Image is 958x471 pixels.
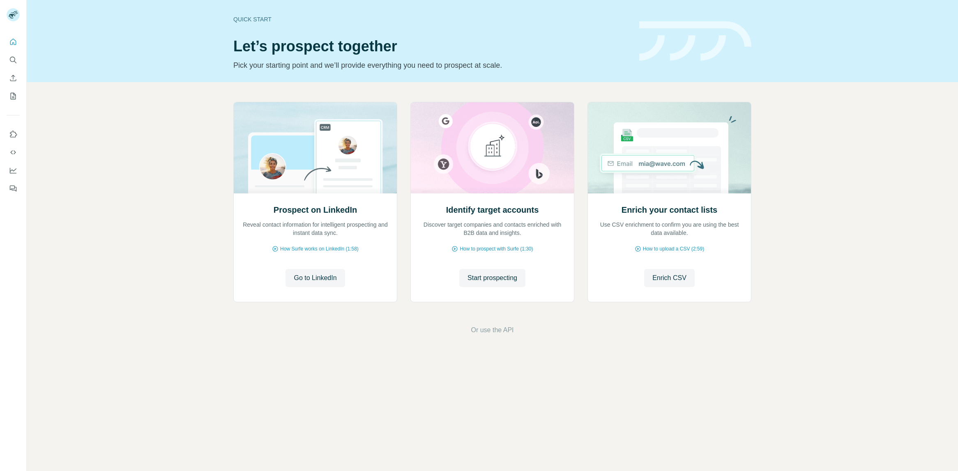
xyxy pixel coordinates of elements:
[459,269,525,287] button: Start prospecting
[233,15,629,23] div: Quick start
[596,221,743,237] p: Use CSV enrichment to confirm you are using the best data available.
[652,273,686,283] span: Enrich CSV
[419,221,566,237] p: Discover target companies and contacts enriched with B2B data and insights.
[7,145,20,160] button: Use Surfe API
[294,273,336,283] span: Go to LinkedIn
[233,102,397,193] img: Prospect on LinkedIn
[644,269,695,287] button: Enrich CSV
[410,102,574,193] img: Identify target accounts
[274,204,357,216] h2: Prospect on LinkedIn
[233,38,629,55] h1: Let’s prospect together
[587,102,751,193] img: Enrich your contact lists
[643,245,704,253] span: How to upload a CSV (2:59)
[286,269,345,287] button: Go to LinkedIn
[471,325,514,335] button: Or use the API
[639,21,751,61] img: banner
[233,60,629,71] p: Pick your starting point and we’ll provide everything you need to prospect at scale.
[7,163,20,178] button: Dashboard
[7,53,20,67] button: Search
[467,273,517,283] span: Start prospecting
[446,204,539,216] h2: Identify target accounts
[7,71,20,85] button: Enrich CSV
[7,89,20,103] button: My lists
[622,204,717,216] h2: Enrich your contact lists
[280,245,359,253] span: How Surfe works on LinkedIn (1:58)
[7,127,20,142] button: Use Surfe on LinkedIn
[242,221,389,237] p: Reveal contact information for intelligent prospecting and instant data sync.
[7,181,20,196] button: Feedback
[7,34,20,49] button: Quick start
[460,245,533,253] span: How to prospect with Surfe (1:30)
